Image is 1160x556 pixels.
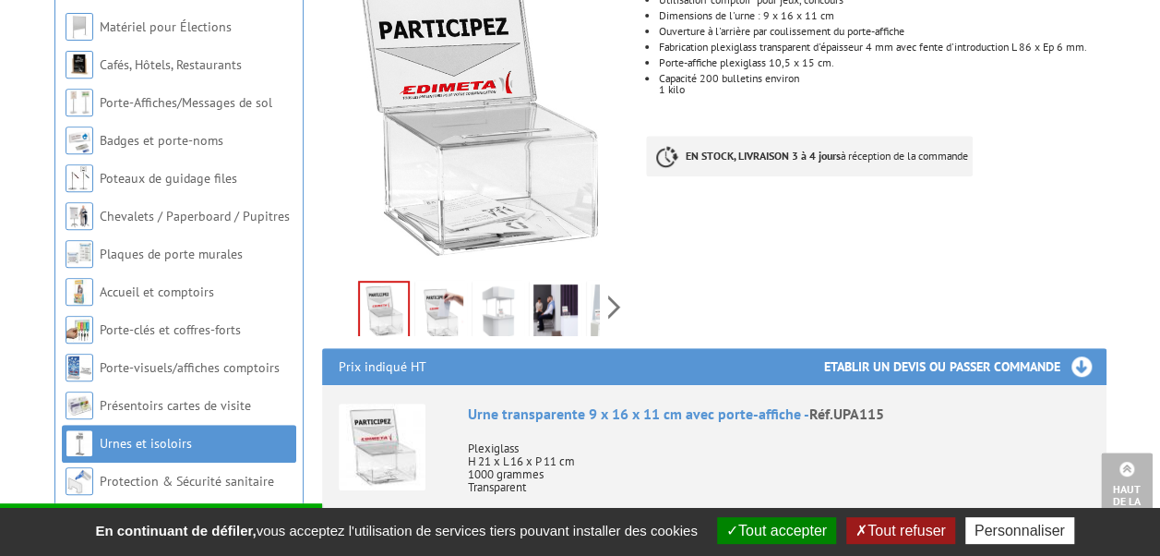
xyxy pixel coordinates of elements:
[66,51,93,79] img: Cafés, Hôtels, Restaurants
[100,94,272,111] a: Porte-Affiches/Messages de sol
[591,284,635,342] img: urnes_transparentes_petite_taille_upa115_5.jpg
[86,523,706,538] span: vous acceptez l'utilisation de services tiers pouvant installer des cookies
[66,429,93,457] img: Urnes et isoloirs
[1101,453,1153,528] a: Haut de la page
[965,517,1074,544] button: Personnaliser (fenêtre modale)
[659,57,1106,68] li: Porte-affiche plexiglass 10,5 x 15 cm.
[95,523,256,538] strong: En continuant de défiler,
[100,397,251,414] a: Présentoirs cartes de visite
[66,89,93,116] img: Porte-Affiches/Messages de sol
[717,517,836,544] button: Tout accepter
[100,473,274,490] a: Protection & Sécurité sanitaire
[100,321,241,338] a: Porte-clés et coffres-forts
[659,84,1106,95] p: 1 kilo
[468,404,1090,425] div: Urne transparente 9 x 16 x 11 cm avec porte-affiche -
[100,208,290,224] a: Chevalets / Paperboard / Pupitres
[419,284,463,342] img: urnes_transparentes_petite_taille_upa115.jpg
[100,56,242,73] a: Cafés, Hôtels, Restaurants
[66,13,93,41] img: Matériel pour Élections
[66,354,93,381] img: Porte-visuels/affiches comptoirs
[100,18,232,35] a: Matériel pour Élections
[659,42,1106,53] li: Fabrication plexiglass transparent d'épaisseur 4 mm avec fente d'introduction L 86 x Ep 6 mm.
[100,359,280,376] a: Porte-visuels/affiches comptoirs
[339,348,426,385] p: Prix indiqué HT
[100,132,223,149] a: Badges et porte-noms
[100,246,243,262] a: Plaques de porte murales
[66,278,93,306] img: Accueil et comptoirs
[66,164,93,192] img: Poteaux de guidage files
[100,435,192,452] a: Urnes et isoloirs
[659,26,1106,37] li: Ouverture à l'arrière par coulissement du porte-affiche
[66,392,93,419] img: Présentoirs cartes de visite
[360,283,408,340] img: urnes_et_isoloirs_upa115_1.jpg
[339,404,425,490] img: Urne transparente 9 x 16 x 11 cm avec porte-affiche
[100,284,214,300] a: Accueil et comptoirs
[659,10,1106,21] li: Dimensions de l'urne : 9 x 16 x 11 cm
[846,517,954,544] button: Tout refuser
[824,348,1106,385] h3: Etablir un devis ou passer commande
[66,467,93,495] img: Protection & Sécurité sanitaire
[809,405,884,423] span: Réf.UPA115
[66,240,93,268] img: Plaques de porte murales
[533,284,578,342] img: urnes_transparentes_petite_taille_upa115_4.jpg
[66,202,93,230] img: Chevalets / Paperboard / Pupitres
[659,73,1106,84] p: Capacité 200 bulletins environ
[66,127,93,154] img: Badges et porte-noms
[468,429,1090,494] p: Plexiglass H 21 x L 16 x P 11 cm 1000 grammes Transparent
[100,170,237,187] a: Poteaux de guidage files
[646,136,973,176] p: à réception de la commande
[605,292,623,322] span: Next
[476,284,520,342] img: urnes_transparentes_petite_taille_upa115_3.jpg
[686,149,841,163] strong: EN STOCK, LIVRAISON 3 à 4 jours
[66,316,93,344] img: Porte-clés et coffres-forts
